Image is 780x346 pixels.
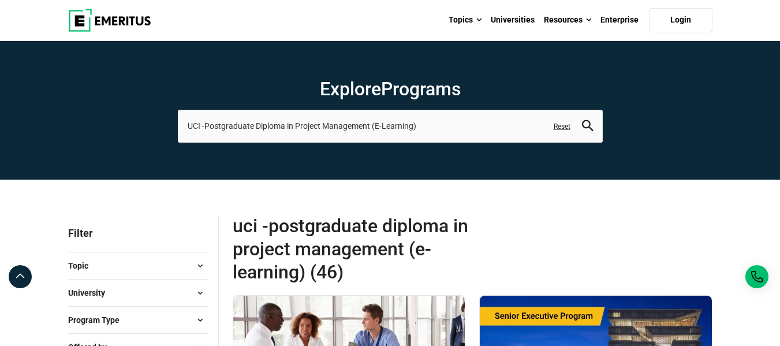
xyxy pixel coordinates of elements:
[68,314,129,326] span: Program Type
[381,78,461,100] span: Programs
[582,120,594,133] button: search
[68,214,209,252] p: Filter
[582,122,594,133] a: search
[68,287,114,299] span: University
[554,121,570,131] a: Reset search
[68,259,98,272] span: Topic
[649,8,712,32] a: Login
[233,214,473,284] span: UCI -Postgraduate Diploma in Project Management (E-Learning) (46)
[68,311,209,329] button: Program Type
[178,110,603,142] input: search-page
[178,77,603,101] h1: Explore
[68,284,209,302] button: University
[68,257,209,274] button: Topic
